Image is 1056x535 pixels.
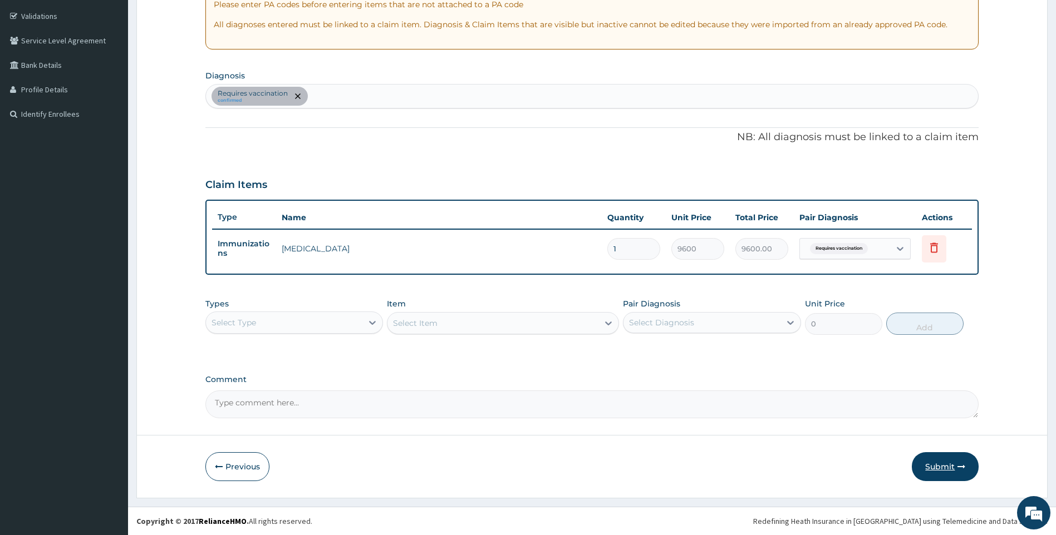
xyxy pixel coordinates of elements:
[666,206,730,229] th: Unit Price
[128,507,1056,535] footer: All rights reserved.
[810,243,868,254] span: Requires vaccination
[730,206,794,229] th: Total Price
[205,70,245,81] label: Diagnosis
[218,89,288,98] p: Requires vaccination
[293,91,303,101] span: remove selection option
[629,317,694,328] div: Select Diagnosis
[276,237,602,260] td: [MEDICAL_DATA]
[212,317,256,328] div: Select Type
[387,298,406,309] label: Item
[805,298,845,309] label: Unit Price
[912,452,979,481] button: Submit
[212,234,276,264] td: Immunizations
[276,206,602,229] th: Name
[794,206,916,229] th: Pair Diagnosis
[205,375,979,384] label: Comment
[65,140,154,252] span: We're online!
[205,179,267,191] h3: Claim Items
[753,516,1048,527] div: Redefining Heath Insurance in [GEOGRAPHIC_DATA] using Telemedicine and Data Science!
[205,130,979,145] p: NB: All diagnosis must be linked to a claim item
[205,452,269,481] button: Previous
[58,62,187,77] div: Chat with us now
[886,313,964,335] button: Add
[6,304,212,343] textarea: Type your message and hit 'Enter'
[21,56,45,83] img: d_794563401_company_1708531726252_794563401
[602,206,666,229] th: Quantity
[218,98,288,103] small: confirmed
[183,6,209,32] div: Minimize live chat window
[205,299,229,309] label: Types
[916,206,972,229] th: Actions
[214,19,971,30] p: All diagnoses entered must be linked to a claim item. Diagnosis & Claim Items that are visible bu...
[623,298,680,309] label: Pair Diagnosis
[199,516,247,526] a: RelianceHMO
[136,516,249,526] strong: Copyright © 2017 .
[212,207,276,227] th: Type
